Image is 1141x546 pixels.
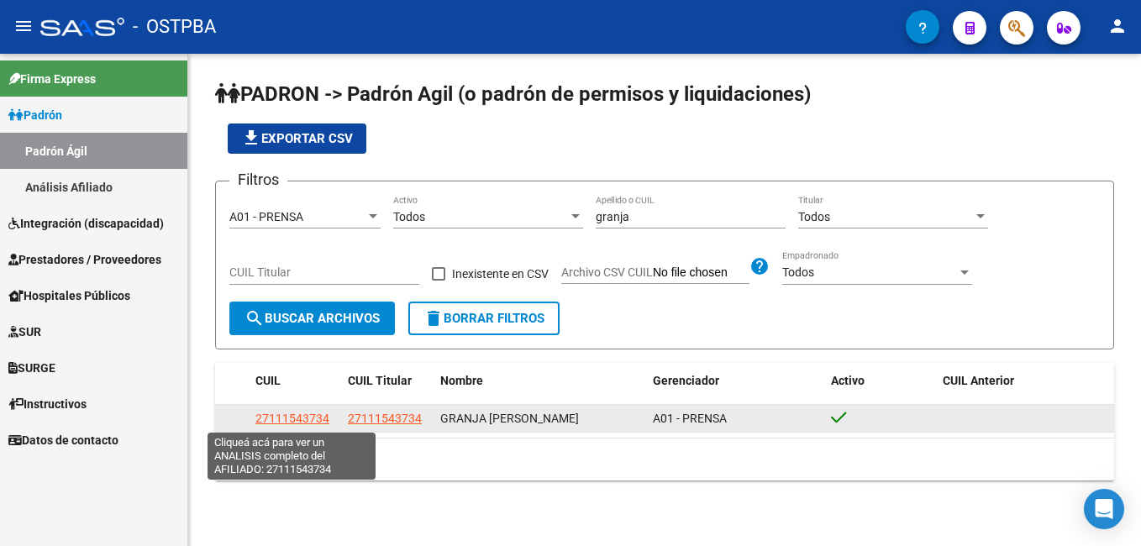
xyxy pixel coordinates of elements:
[244,311,380,326] span: Buscar Archivos
[255,374,281,387] span: CUIL
[824,363,936,399] datatable-header-cell: Activo
[782,265,814,279] span: Todos
[1107,16,1128,36] mat-icon: person
[423,308,444,328] mat-icon: delete
[229,210,303,223] span: A01 - PRENSA
[423,311,544,326] span: Borrar Filtros
[8,250,161,269] span: Prestadores / Proveedores
[646,363,825,399] datatable-header-cell: Gerenciador
[215,82,811,106] span: PADRON -> Padrón Agil (o padrón de permisos y liquidaciones)
[8,431,118,449] span: Datos de contacto
[8,395,87,413] span: Instructivos
[440,412,579,425] span: GRANJA [PERSON_NAME]
[434,363,646,399] datatable-header-cell: Nombre
[653,374,719,387] span: Gerenciador
[8,286,130,305] span: Hospitales Públicos
[561,265,653,279] span: Archivo CSV CUIL
[249,363,341,399] datatable-header-cell: CUIL
[348,374,412,387] span: CUIL Titular
[215,438,1114,480] div: 1 total
[8,323,41,341] span: SUR
[440,374,483,387] span: Nombre
[241,128,261,148] mat-icon: file_download
[393,210,425,223] span: Todos
[229,302,395,335] button: Buscar Archivos
[936,363,1115,399] datatable-header-cell: CUIL Anterior
[348,412,422,425] span: 27111543734
[8,106,62,124] span: Padrón
[798,210,830,223] span: Todos
[241,131,353,146] span: Exportar CSV
[408,302,560,335] button: Borrar Filtros
[228,123,366,154] button: Exportar CSV
[452,264,549,284] span: Inexistente en CSV
[749,256,770,276] mat-icon: help
[255,412,329,425] span: 27111543734
[831,374,865,387] span: Activo
[341,363,434,399] datatable-header-cell: CUIL Titular
[1084,489,1124,529] div: Open Intercom Messenger
[133,8,216,45] span: - OSTPBA
[244,308,265,328] mat-icon: search
[8,359,55,377] span: SURGE
[229,168,287,192] h3: Filtros
[13,16,34,36] mat-icon: menu
[8,214,164,233] span: Integración (discapacidad)
[8,70,96,88] span: Firma Express
[653,265,749,281] input: Archivo CSV CUIL
[653,412,727,425] span: A01 - PRENSA
[943,374,1014,387] span: CUIL Anterior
